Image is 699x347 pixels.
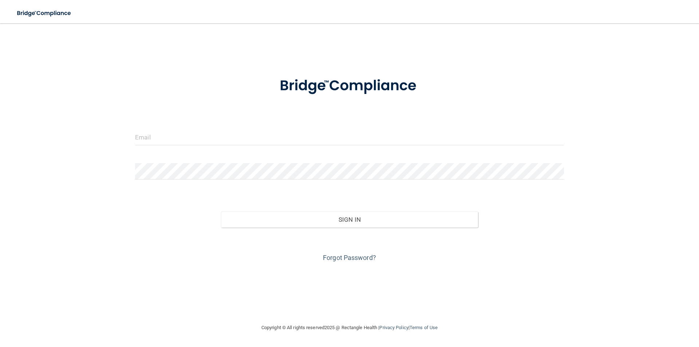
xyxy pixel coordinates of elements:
[379,325,408,330] a: Privacy Policy
[221,212,478,228] button: Sign In
[217,316,482,339] div: Copyright © All rights reserved 2025 @ Rectangle Health | |
[265,67,434,105] img: bridge_compliance_login_screen.278c3ca4.svg
[323,254,376,261] a: Forgot Password?
[135,129,564,145] input: Email
[11,6,78,21] img: bridge_compliance_login_screen.278c3ca4.svg
[410,325,438,330] a: Terms of Use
